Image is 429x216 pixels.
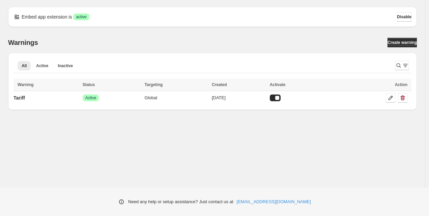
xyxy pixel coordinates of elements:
[58,63,73,69] span: Inactive
[83,82,95,87] span: Status
[22,63,27,69] span: All
[76,14,86,20] span: active
[36,63,48,69] span: Active
[388,40,417,45] span: Create warning
[22,13,72,20] p: Embed app extension is
[13,92,25,103] a: Tariff
[212,94,266,101] div: [DATE]
[18,82,34,87] span: Warning
[212,82,227,87] span: Created
[237,198,311,205] a: [EMAIL_ADDRESS][DOMAIN_NAME]
[13,94,25,101] p: Tariff
[85,95,96,101] span: Active
[395,82,407,87] span: Action
[397,14,411,20] span: Disable
[8,38,38,47] h2: Warnings
[145,82,163,87] span: Targeting
[145,94,208,101] div: Global
[270,82,286,87] span: Activate
[395,61,409,70] button: Search and filter results
[397,12,411,22] button: Disable
[388,38,417,47] a: Create warning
